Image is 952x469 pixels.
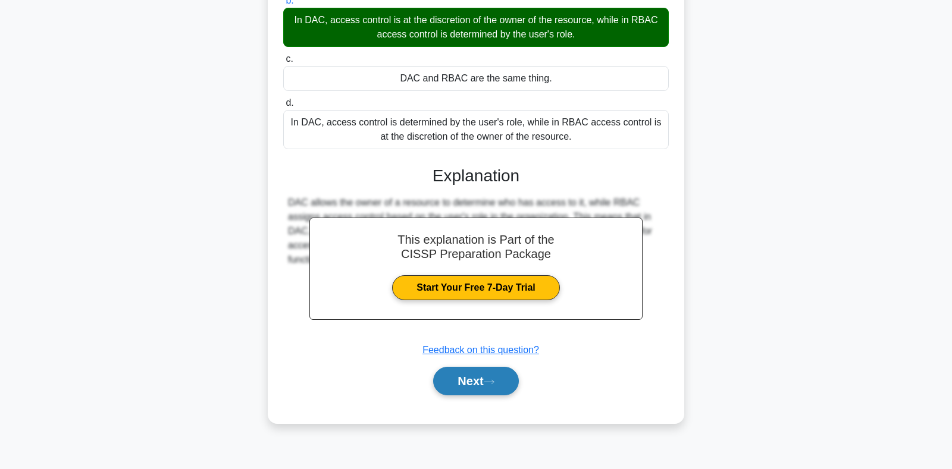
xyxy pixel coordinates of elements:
span: c. [286,53,293,64]
h3: Explanation [290,166,662,186]
button: Next [433,367,518,395]
a: Start Your Free 7-Day Trial [392,275,559,300]
div: In DAC, access control is at the discretion of the owner of the resource, while in RBAC access co... [283,8,669,47]
div: DAC allows the owner of a resource to determine who has access to it, while RBAC assigns access c... [288,196,664,267]
div: In DAC, access control is determined by the user's role, while in RBAC access control is at the d... [283,110,669,149]
a: Feedback on this question? [422,345,539,355]
span: d. [286,97,293,108]
div: DAC and RBAC are the same thing. [283,66,669,91]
